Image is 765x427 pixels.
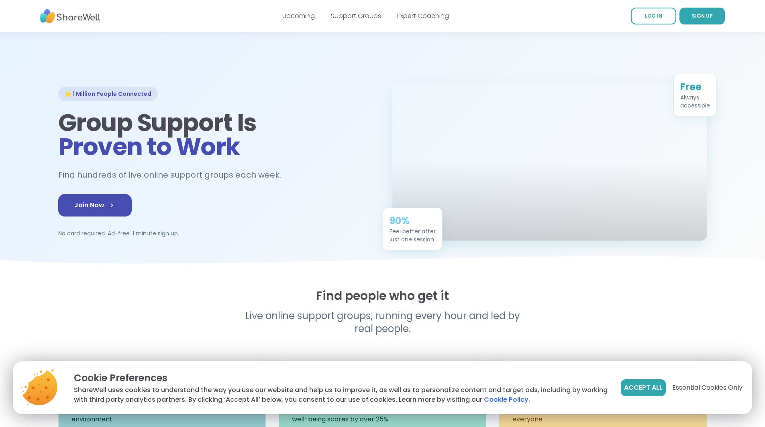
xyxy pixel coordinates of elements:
[390,215,436,227] div: 90%
[680,93,710,109] div: Always accessible
[58,87,158,101] div: 🌟 1 Million People Connected
[228,310,537,335] p: Live online support groups, running every hour and led by real people.
[624,383,663,393] span: Accept All
[397,11,449,20] a: Expert Coaching
[58,229,373,237] p: No card required. Ad-free. 1 minute sign up.
[40,5,100,27] img: ShareWell Nav Logo
[74,200,116,210] span: Join Now
[631,8,676,24] a: LOG IN
[282,11,315,20] a: Upcoming
[58,168,290,182] h2: Find hundreds of live online support groups each week.
[74,371,608,385] p: Cookie Preferences
[645,12,662,19] span: LOG IN
[58,289,707,303] h2: Find people who get it
[621,379,666,396] button: Accept All
[484,395,530,405] a: Cookie Policy.
[672,383,743,393] span: Essential Cookies Only
[74,385,608,405] p: ShareWell uses cookies to understand the way you use our website and help us to improve it, as we...
[58,130,240,164] span: Proven to Work
[331,11,381,20] a: Support Groups
[680,81,710,93] div: Free
[58,194,132,217] a: Join Now
[692,12,713,19] span: SIGN UP
[58,111,373,159] h1: Group Support Is
[390,227,436,243] div: Feel better after just one session
[679,8,725,24] a: SIGN UP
